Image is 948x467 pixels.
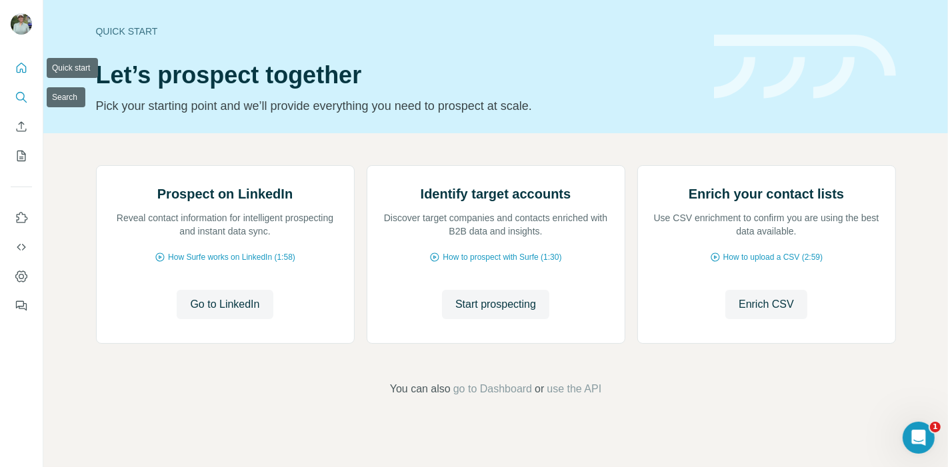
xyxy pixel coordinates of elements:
img: Avatar [11,13,32,35]
span: How to prospect with Surfe (1:30) [443,251,561,263]
p: Discover target companies and contacts enriched with B2B data and insights. [381,211,611,238]
button: Use Surfe on LinkedIn [11,206,32,230]
iframe: Intercom live chat [903,422,935,454]
span: 1 [930,422,941,432]
span: Enrich CSV [739,296,794,312]
h2: Identify target accounts [421,185,571,203]
span: or [535,381,544,397]
h2: Prospect on LinkedIn [157,185,293,203]
span: How to upload a CSV (2:59) [723,251,823,263]
button: Start prospecting [442,290,549,319]
button: Enrich CSV [725,290,807,319]
button: Quick start [11,56,32,80]
p: Pick your starting point and we’ll provide everything you need to prospect at scale. [96,97,698,115]
span: Go to LinkedIn [190,296,259,312]
button: Use Surfe API [11,235,32,259]
button: go to Dashboard [453,381,532,397]
button: Enrich CSV [11,115,32,139]
p: Use CSV enrichment to confirm you are using the best data available. [651,211,882,238]
button: Feedback [11,294,32,318]
img: banner [714,35,896,99]
h1: Let’s prospect together [96,62,698,89]
button: Dashboard [11,264,32,288]
button: Go to LinkedIn [177,290,273,319]
button: Search [11,85,32,109]
p: Reveal contact information for intelligent prospecting and instant data sync. [110,211,341,238]
span: How Surfe works on LinkedIn (1:58) [168,251,295,263]
button: use the API [547,381,601,397]
span: Start prospecting [455,296,536,312]
div: Quick start [96,25,698,38]
button: My lists [11,144,32,168]
h2: Enrich your contact lists [689,185,844,203]
span: You can also [390,381,451,397]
